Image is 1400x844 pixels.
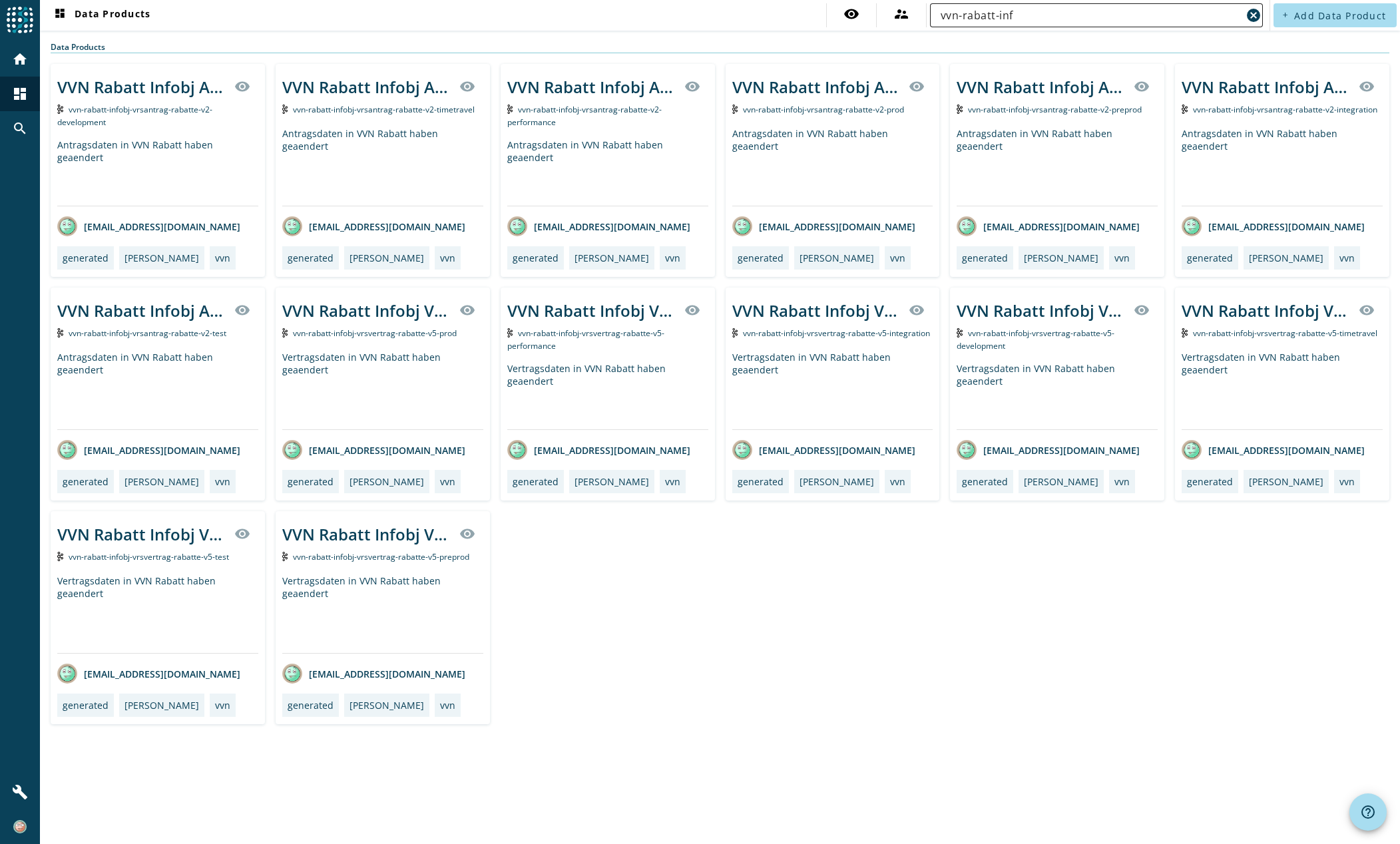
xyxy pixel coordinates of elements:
[890,475,905,488] div: vvn
[440,252,455,264] div: vvn
[215,475,230,488] div: vvn
[12,86,28,102] mat-icon: dashboard
[732,76,901,98] div: VVN Rabatt Infobj Antrag gespeichert
[57,300,226,321] div: VVN Rabatt Infobj Antrag gespeichert
[350,475,424,488] div: [PERSON_NAME]
[1182,216,1365,236] div: [EMAIL_ADDRESS][DOMAIN_NAME]
[288,252,334,264] div: generated
[12,51,28,67] mat-icon: home
[1274,3,1397,27] button: Add Data Product
[909,302,925,318] mat-icon: visibility
[968,104,1142,115] span: Kafka Topic: vvn-rabatt-infobj-vrsantrag-rabatte-v2-preprod
[57,216,240,236] div: [EMAIL_ADDRESS][DOMAIN_NAME]
[575,252,649,264] div: [PERSON_NAME]
[957,105,963,114] img: Kafka Topic: vvn-rabatt-infobj-vrsantrag-rabatte-v2-preprod
[732,216,752,236] img: avatar
[234,79,250,95] mat-icon: visibility
[57,440,240,460] div: [EMAIL_ADDRESS][DOMAIN_NAME]
[1182,440,1365,460] div: [EMAIL_ADDRESS][DOMAIN_NAME]
[57,105,63,114] img: Kafka Topic: vvn-rabatt-infobj-vrsantrag-rabatte-v2-development
[732,440,915,460] div: [EMAIL_ADDRESS][DOMAIN_NAME]
[7,7,33,33] img: spoud-logo.svg
[684,79,700,95] mat-icon: visibility
[69,327,226,339] span: Kafka Topic: vvn-rabatt-infobj-vrsantrag-rabatte-v2-test
[12,784,28,800] mat-icon: build
[1024,252,1098,264] div: [PERSON_NAME]
[282,523,451,545] div: VVN Rabatt Infobj Vertrag gespeichert
[1182,300,1351,321] div: VVN Rabatt Infobj Vertrag gespeichert
[57,664,240,684] div: [EMAIL_ADDRESS][DOMAIN_NAME]
[350,252,424,264] div: [PERSON_NAME]
[507,104,662,128] span: Kafka Topic: vvn-rabatt-infobj-vrsantrag-rabatte-v2-performance
[288,699,334,712] div: generated
[1182,105,1188,114] img: Kafka Topic: vvn-rabatt-infobj-vrsantrag-rabatte-v2-integration
[1244,6,1263,25] button: Clear
[957,216,1140,236] div: [EMAIL_ADDRESS][DOMAIN_NAME]
[1182,127,1383,206] div: Antragsdaten in VVN Rabatt haben geaendert
[800,252,874,264] div: [PERSON_NAME]
[962,475,1008,488] div: generated
[1187,252,1233,264] div: generated
[1193,327,1377,339] span: Kafka Topic: vvn-rabatt-infobj-vrsvertrag-rabatte-v5-timetravel
[665,252,680,264] div: vvn
[890,252,905,264] div: vvn
[57,216,77,236] img: avatar
[52,7,68,23] mat-icon: dashboard
[459,302,475,318] mat-icon: visibility
[12,120,28,136] mat-icon: search
[1134,79,1150,95] mat-icon: visibility
[234,302,250,318] mat-icon: visibility
[893,6,909,22] mat-icon: supervisor_account
[732,328,738,337] img: Kafka Topic: vvn-rabatt-infobj-vrsvertrag-rabatte-v5-integration
[732,105,738,114] img: Kafka Topic: vvn-rabatt-infobj-vrsantrag-rabatte-v2-prod
[69,551,229,562] span: Kafka Topic: vvn-rabatt-infobj-vrsvertrag-rabatte-v5-test
[738,252,784,264] div: generated
[57,552,63,561] img: Kafka Topic: vvn-rabatt-infobj-vrsvertrag-rabatte-v5-test
[234,526,250,542] mat-icon: visibility
[909,79,925,95] mat-icon: visibility
[282,300,451,321] div: VVN Rabatt Infobj Vertrag gespeichert
[1193,104,1377,115] span: Kafka Topic: vvn-rabatt-infobj-vrsantrag-rabatte-v2-integration
[52,7,150,23] span: Data Products
[282,574,483,653] div: Vertragsdaten in VVN Rabatt haben geaendert
[57,523,226,545] div: VVN Rabatt Infobj Vertrag gespeichert
[459,79,475,95] mat-icon: visibility
[1294,9,1386,22] span: Add Data Product
[124,252,199,264] div: [PERSON_NAME]
[1359,79,1375,95] mat-icon: visibility
[507,440,690,460] div: [EMAIL_ADDRESS][DOMAIN_NAME]
[665,475,680,488] div: vvn
[1114,475,1130,488] div: vvn
[440,699,455,712] div: vvn
[63,475,109,488] div: generated
[63,252,109,264] div: generated
[507,328,513,337] img: Kafka Topic: vvn-rabatt-infobj-vrsvertrag-rabatte-v5-performance
[957,76,1126,98] div: VVN Rabatt Infobj Antrag gespeichert
[215,252,230,264] div: vvn
[843,6,859,22] mat-icon: visibility
[282,664,302,684] img: avatar
[282,351,483,429] div: Vertragsdaten in VVN Rabatt haben geaendert
[1114,252,1130,264] div: vvn
[743,104,904,115] span: Kafka Topic: vvn-rabatt-infobj-vrsantrag-rabatte-v2-prod
[440,475,455,488] div: vvn
[282,440,302,460] img: avatar
[1282,11,1289,19] mat-icon: add
[350,699,424,712] div: [PERSON_NAME]
[282,552,288,561] img: Kafka Topic: vvn-rabatt-infobj-vrsvertrag-rabatte-v5-preprod
[1182,440,1202,460] img: avatar
[57,328,63,337] img: Kafka Topic: vvn-rabatt-infobj-vrsantrag-rabatte-v2-test
[800,475,874,488] div: [PERSON_NAME]
[282,328,288,337] img: Kafka Topic: vvn-rabatt-infobj-vrsvertrag-rabatte-v5-prod
[459,526,475,542] mat-icon: visibility
[282,127,483,206] div: Antragsdaten in VVN Rabatt haben geaendert
[507,216,690,236] div: [EMAIL_ADDRESS][DOMAIN_NAME]
[57,104,212,128] span: Kafka Topic: vvn-rabatt-infobj-vrsantrag-rabatte-v2-development
[957,440,977,460] img: avatar
[507,216,527,236] img: avatar
[124,475,199,488] div: [PERSON_NAME]
[1134,302,1150,318] mat-icon: visibility
[57,440,77,460] img: avatar
[47,3,156,27] button: Data Products
[1339,252,1355,264] div: vvn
